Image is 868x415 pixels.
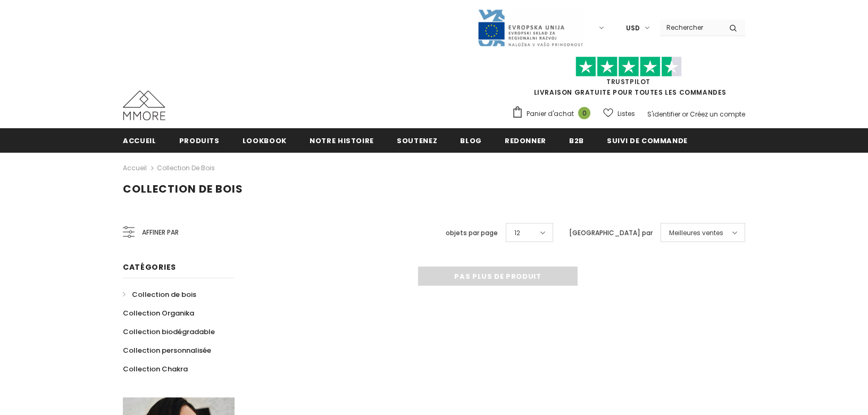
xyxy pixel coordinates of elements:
a: soutenez [397,128,437,152]
span: Produits [179,136,220,146]
a: Collection personnalisée [123,341,211,360]
a: Accueil [123,128,156,152]
a: Créez un compte [690,110,745,119]
label: [GEOGRAPHIC_DATA] par [569,228,653,238]
a: Produits [179,128,220,152]
a: Blog [460,128,482,152]
a: S'identifier [647,110,680,119]
a: Panier d'achat 0 [512,106,596,122]
a: Redonner [505,128,546,152]
a: Lookbook [243,128,287,152]
span: Collection de bois [123,181,243,196]
a: Collection de bois [123,285,196,304]
a: Javni Razpis [477,23,583,32]
span: B2B [569,136,584,146]
span: USD [626,23,640,34]
span: 0 [578,107,590,119]
a: Collection de bois [157,163,215,172]
img: Faites confiance aux étoiles pilotes [575,56,682,77]
span: Collection biodégradable [123,327,215,337]
span: soutenez [397,136,437,146]
span: Collection Chakra [123,364,188,374]
img: Cas MMORE [123,90,165,120]
span: LIVRAISON GRATUITE POUR TOUTES LES COMMANDES [512,61,745,97]
span: Redonner [505,136,546,146]
span: Suivi de commande [607,136,688,146]
span: Catégories [123,262,176,272]
span: Collection personnalisée [123,345,211,355]
input: Search Site [660,20,721,35]
span: Lookbook [243,136,287,146]
label: objets par page [446,228,498,238]
a: Collection biodégradable [123,322,215,341]
span: 12 [514,228,520,238]
span: Meilleures ventes [669,228,723,238]
a: Collection Chakra [123,360,188,378]
span: Listes [617,109,635,119]
span: Collection de bois [132,289,196,300]
span: Panier d'achat [527,109,574,119]
a: Accueil [123,162,147,175]
a: Suivi de commande [607,128,688,152]
span: or [682,110,688,119]
a: TrustPilot [606,77,650,86]
span: Accueil [123,136,156,146]
a: Notre histoire [310,128,374,152]
a: Listes [603,104,635,123]
span: Collection Organika [123,308,194,318]
a: B2B [569,128,584,152]
span: Affiner par [142,227,179,238]
span: Notre histoire [310,136,374,146]
a: Collection Organika [123,304,194,322]
img: Javni Razpis [477,9,583,47]
span: Blog [460,136,482,146]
